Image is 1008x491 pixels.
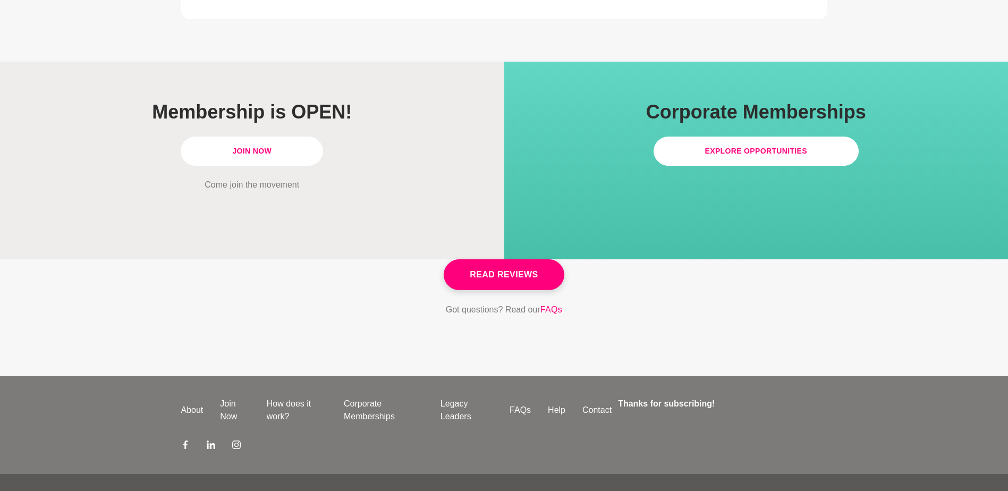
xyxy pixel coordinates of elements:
[211,397,258,423] a: Join Now
[65,100,439,124] h1: Membership is OPEN!
[446,303,563,317] p: Got questions? Read our
[207,440,215,453] a: LinkedIn
[432,397,501,423] a: Legacy Leaders
[539,404,574,417] a: Help
[335,397,432,423] a: Corporate Memberships
[65,179,439,191] p: Come join the movement
[501,404,539,417] a: FAQs
[181,440,190,453] a: Facebook
[574,404,620,417] a: Contact
[569,100,943,124] h1: Corporate Memberships
[173,404,212,417] a: About
[540,303,563,317] a: FAQs
[258,397,335,423] a: How does it work?
[618,397,820,410] h4: Thanks for subscribing!
[232,440,241,453] a: Instagram
[654,137,859,166] a: Explore Opportunities
[181,137,323,166] a: Join Now
[444,259,564,290] a: Read Reviews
